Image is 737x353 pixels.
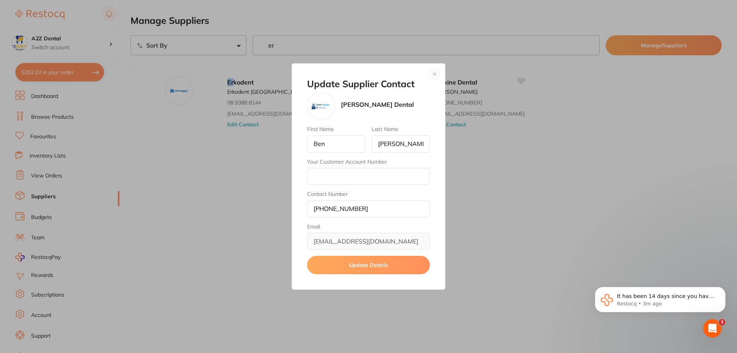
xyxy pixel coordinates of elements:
[33,30,132,36] p: Message from Restocq, sent 3m ago
[703,319,722,338] iframe: Intercom live chat
[341,101,414,108] p: [PERSON_NAME] Dental
[307,126,365,132] label: First Name
[583,271,737,332] iframe: Intercom notifications message
[307,224,430,230] label: Email
[307,191,430,197] label: Contact Number
[307,159,430,165] label: Your Customer Account Number
[307,256,430,274] button: Update Details
[307,79,430,89] h2: Update Supplier Contact
[33,22,132,66] span: It has been 14 days since you have started your Restocq journey. We wanted to do a check in and s...
[312,97,330,115] img: Erskine Dental
[719,319,725,325] span: 3
[372,126,430,132] label: Last Name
